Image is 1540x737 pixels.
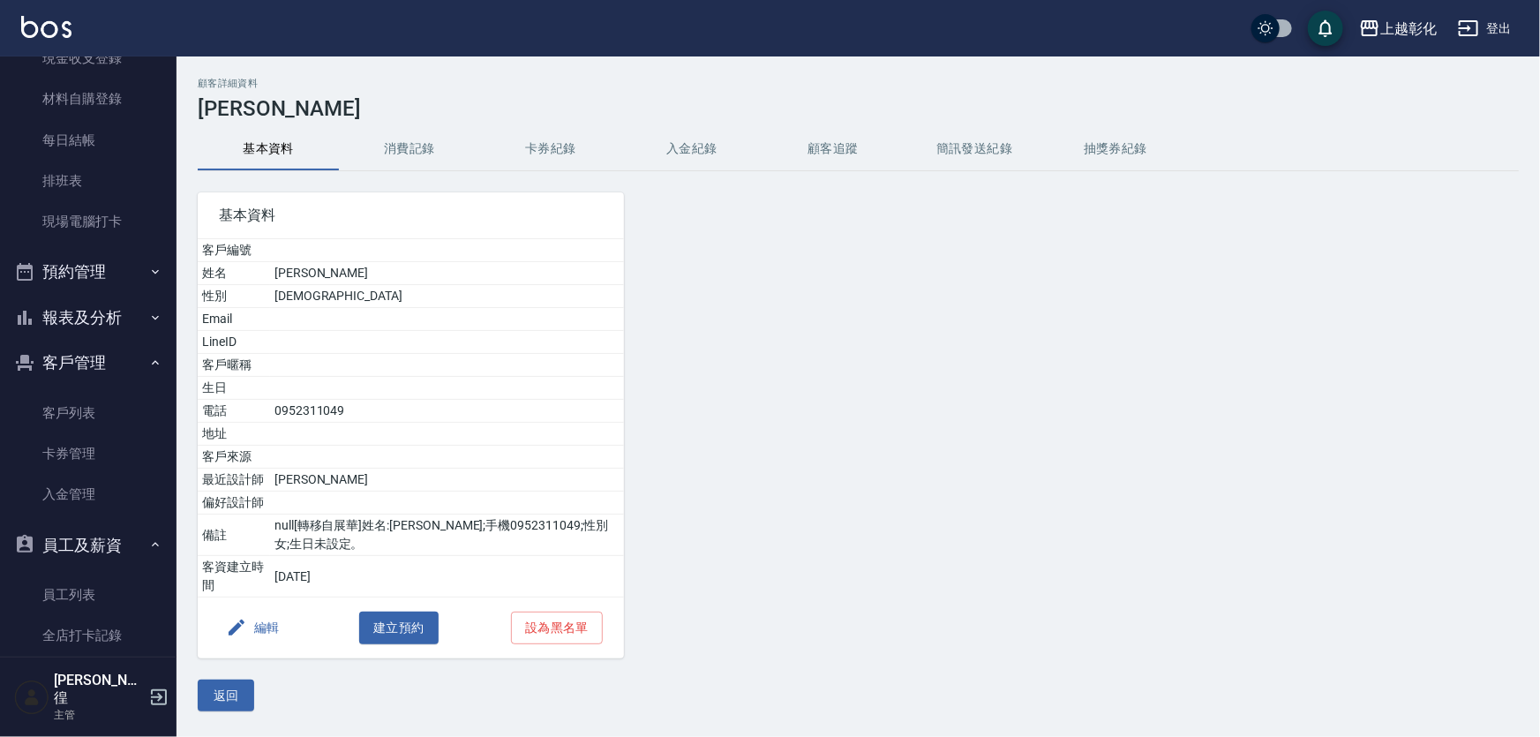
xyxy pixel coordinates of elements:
a: 每日結帳 [7,120,169,161]
span: 基本資料 [219,207,603,224]
td: 最近設計師 [198,469,270,492]
td: 客戶來源 [198,446,270,469]
p: 主管 [54,707,144,723]
td: 性別 [198,285,270,308]
a: 客戶列表 [7,393,169,433]
button: 編輯 [219,612,287,644]
button: 抽獎券紀錄 [1045,128,1186,170]
button: 基本資料 [198,128,339,170]
button: 客戶管理 [7,340,169,386]
button: 設為黑名單 [511,612,603,644]
div: 上越彰化 [1380,18,1437,40]
button: 簡訊發送紀錄 [904,128,1045,170]
td: 生日 [198,377,270,400]
a: 材料自購登錄 [7,79,169,119]
button: 消費記錄 [339,128,480,170]
h3: [PERSON_NAME] [198,96,1519,121]
h2: 顧客詳細資料 [198,78,1519,89]
a: 排班表 [7,161,169,201]
img: Logo [21,16,71,38]
td: 客戶暱稱 [198,354,270,377]
td: [PERSON_NAME] [270,262,624,285]
a: 員工列表 [7,575,169,615]
a: 現場電腦打卡 [7,201,169,242]
td: [DATE] [270,556,624,598]
td: LineID [198,331,270,354]
td: [DEMOGRAPHIC_DATA] [270,285,624,308]
img: Person [14,680,49,715]
button: 返回 [198,680,254,712]
h5: [PERSON_NAME]徨 [54,672,144,707]
button: save [1308,11,1343,46]
td: 客戶編號 [198,239,270,262]
button: 顧客追蹤 [762,128,904,170]
button: 入金紀錄 [621,128,762,170]
td: Email [198,308,270,331]
button: 預約管理 [7,249,169,295]
button: 報表及分析 [7,295,169,341]
td: 地址 [198,423,270,446]
button: 員工及薪資 [7,523,169,568]
td: 客資建立時間 [198,556,270,598]
button: 卡券紀錄 [480,128,621,170]
td: 姓名 [198,262,270,285]
button: 登出 [1451,12,1519,45]
a: 現金收支登錄 [7,38,169,79]
td: 偏好設計師 [198,492,270,515]
td: 備註 [198,515,270,556]
td: null[轉移自展華]姓名:[PERSON_NAME];手機0952311049;性別女;生日未設定。 [270,515,624,556]
td: 0952311049 [270,400,624,423]
button: 上越彰化 [1352,11,1444,47]
a: 全店打卡記錄 [7,615,169,656]
a: 入金管理 [7,474,169,515]
a: 卡券管理 [7,433,169,474]
button: 建立預約 [359,612,439,644]
td: 電話 [198,400,270,423]
td: [PERSON_NAME] [270,469,624,492]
